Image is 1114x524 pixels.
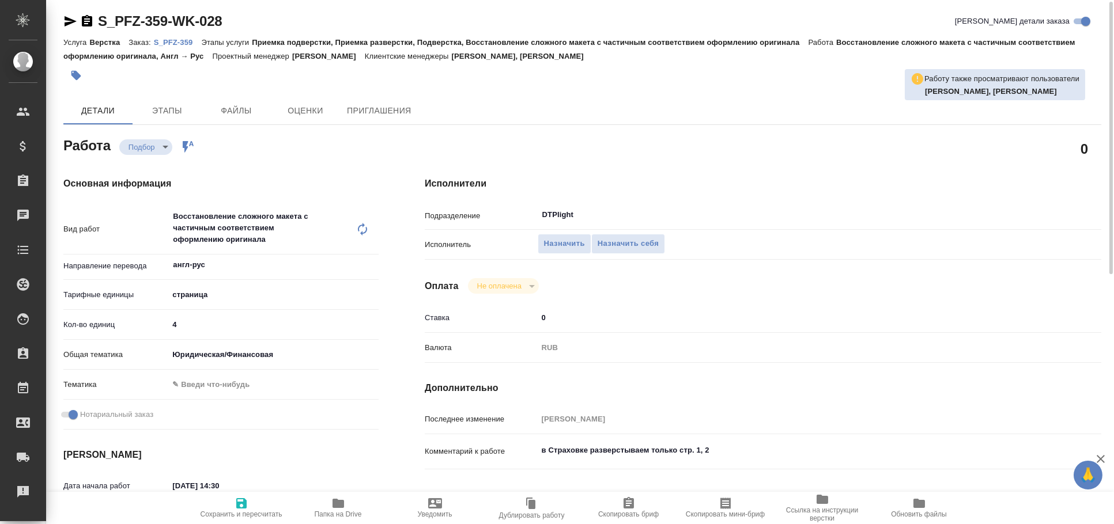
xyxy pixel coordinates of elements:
[468,278,539,294] div: Подбор
[63,448,379,462] h4: [PERSON_NAME]
[129,38,153,47] p: Заказ:
[168,285,379,305] div: страница
[63,379,168,390] p: Тематика
[808,38,836,47] p: Работа
[425,239,538,250] p: Исполнитель
[347,104,411,118] span: Приглашения
[168,345,379,364] div: Юридическая/Финансовая
[168,477,269,494] input: ✎ Введи что-нибудь
[168,375,379,394] div: ✎ Введи что-нибудь
[154,37,202,47] a: S_PFZ-359
[63,134,111,155] h2: Работа
[1081,139,1088,158] h2: 0
[871,492,968,524] button: Обновить файлы
[425,210,538,222] p: Подразделение
[425,342,538,354] p: Валюта
[425,279,459,293] h4: Оплата
[63,63,89,88] button: Добавить тэг
[538,309,1045,326] input: ✎ Введи что-нибудь
[89,38,129,47] p: Верстка
[538,485,1045,504] textarea: /Clients/PFIZER/Orders/S_PFZ-359/DTP/S_PFZ-359-WK-028
[63,480,168,492] p: Дата начала работ
[425,177,1101,191] h4: Исполнители
[63,289,168,301] p: Тарифные единицы
[63,38,89,47] p: Услуга
[290,492,387,524] button: Папка на Drive
[499,511,565,519] span: Дублировать работу
[292,52,365,60] p: [PERSON_NAME]
[139,104,195,118] span: Этапы
[580,492,677,524] button: Скопировать бриф
[425,490,538,502] p: Путь на drive
[925,86,1079,97] p: Ямковенко Вера, Крамник Артём
[63,349,168,360] p: Общая тематика
[63,260,168,272] p: Направление перевода
[538,411,1045,427] input: Пустое поле
[538,441,1045,460] textarea: в Страховке разверстываем только стр. 1, 2
[924,73,1079,85] p: Работу также просматривают пользователи
[125,142,158,152] button: Подбор
[418,510,452,518] span: Уведомить
[891,510,947,518] span: Обновить файлы
[686,510,765,518] span: Скопировать мини-бриф
[201,38,252,47] p: Этапы услуги
[278,104,333,118] span: Оценки
[209,104,264,118] span: Файлы
[63,319,168,331] p: Кол-во единиц
[98,13,222,29] a: S_PFZ-359-WK-028
[955,16,1070,27] span: [PERSON_NAME] детали заказа
[484,492,580,524] button: Дублировать работу
[315,510,362,518] span: Папка на Drive
[538,338,1045,358] div: RUB
[474,281,525,291] button: Не оплачена
[119,139,172,155] div: Подбор
[425,312,538,324] p: Ставка
[1074,461,1102,489] button: 🙏
[193,492,290,524] button: Сохранить и пересчитать
[154,38,202,47] p: S_PFZ-359
[1078,463,1098,487] span: 🙏
[365,52,452,60] p: Клиентские менеджеры
[1039,214,1041,216] button: Open
[425,446,538,457] p: Комментарий к работе
[925,87,1057,96] b: [PERSON_NAME], [PERSON_NAME]
[425,413,538,425] p: Последнее изменение
[544,237,585,250] span: Назначить
[80,409,153,420] span: Нотариальный заказ
[63,14,77,28] button: Скопировать ссылку для ЯМессенджера
[598,510,659,518] span: Скопировать бриф
[598,237,659,250] span: Назначить себя
[172,379,365,390] div: ✎ Введи что-нибудь
[201,510,282,518] span: Сохранить и пересчитать
[63,177,379,191] h4: Основная информация
[774,492,871,524] button: Ссылка на инструкции верстки
[63,223,168,235] p: Вид работ
[70,104,126,118] span: Детали
[591,234,665,254] button: Назначить себя
[452,52,592,60] p: [PERSON_NAME], [PERSON_NAME]
[677,492,774,524] button: Скопировать мини-бриф
[252,38,808,47] p: Приемка подверстки, Приемка разверстки, Подверстка, Восстановление сложного макета с частичным со...
[168,316,379,333] input: ✎ Введи что-нибудь
[213,52,292,60] p: Проектный менеджер
[372,264,375,266] button: Open
[80,14,94,28] button: Скопировать ссылку
[387,492,484,524] button: Уведомить
[781,506,864,522] span: Ссылка на инструкции верстки
[425,381,1101,395] h4: Дополнительно
[538,234,591,254] button: Назначить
